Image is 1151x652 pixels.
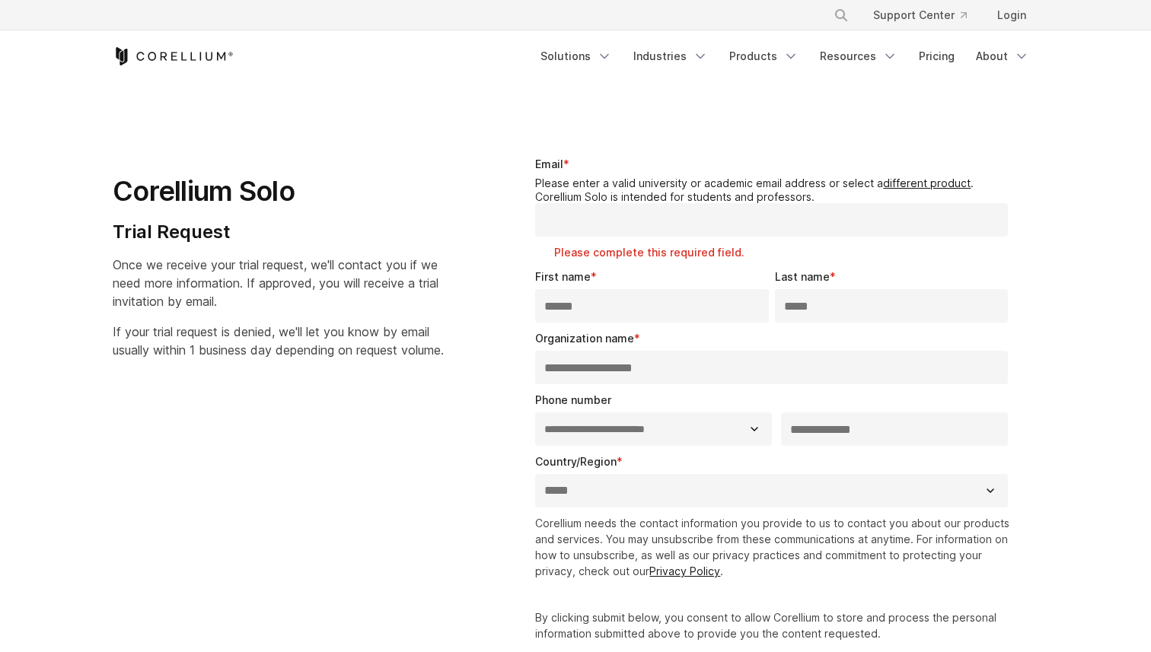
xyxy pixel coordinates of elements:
[535,455,617,468] span: Country/Region
[883,177,971,189] a: different product
[113,221,444,243] h4: Trial Request
[535,515,1014,579] p: Corellium needs the contact information you provide to us to contact you about our products and s...
[649,565,720,577] a: Privacy Policy
[1099,600,1136,637] iframe: Intercom live chat
[113,47,234,65] a: Corellium Home
[720,43,808,70] a: Products
[531,43,621,70] a: Solutions
[531,43,1038,70] div: Navigation Menu
[985,2,1038,29] a: Login
[827,2,855,29] button: Search
[910,43,964,70] a: Pricing
[535,157,563,170] span: Email
[535,332,634,345] span: Organization name
[554,245,1014,260] label: Please complete this required field.
[624,43,717,70] a: Industries
[815,2,1038,29] div: Navigation Menu
[535,270,591,283] span: First name
[861,2,979,29] a: Support Center
[113,174,444,208] h1: Corellium Solo
[967,43,1038,70] a: About
[113,257,438,309] span: Once we receive your trial request, we'll contact you if we need more information. If approved, y...
[535,609,1014,641] p: By clicking submit below, you consent to allow Corellium to store and process the personal inform...
[811,43,907,70] a: Resources
[535,177,1014,203] legend: Please enter a valid university or academic email address or select a . Corellium Solo is intende...
[775,270,830,283] span: Last name
[113,324,444,358] span: If your trial request is denied, we'll let you know by email usually within 1 business day depend...
[535,393,611,406] span: Phone number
